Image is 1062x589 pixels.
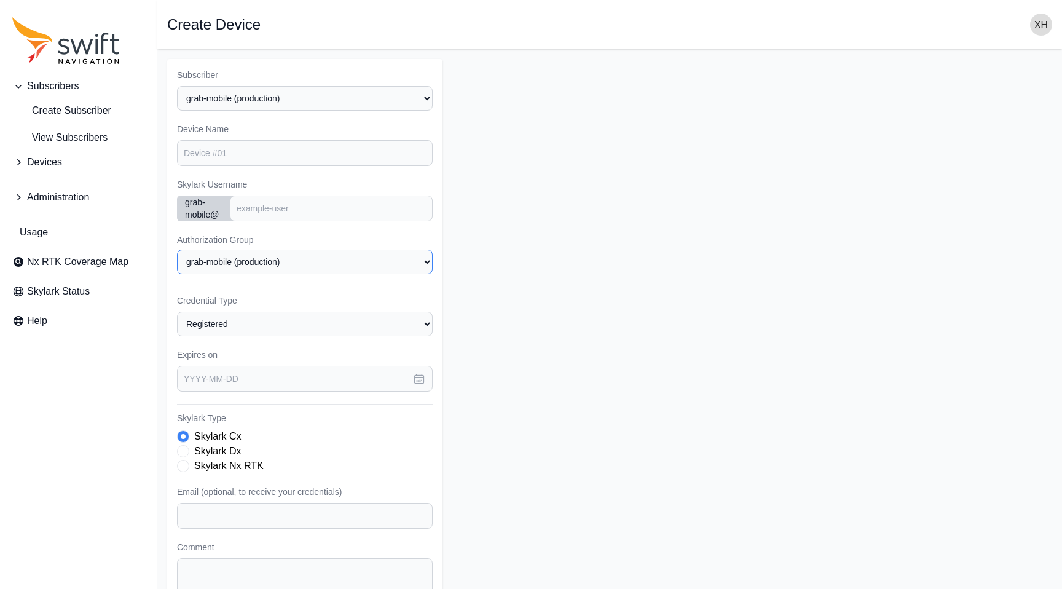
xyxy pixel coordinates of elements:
input: example-user [230,196,433,221]
label: Skylark Cx [194,429,241,444]
button: Subscribers [7,74,149,98]
button: Devices [7,150,149,175]
a: Nx RTK Coverage Map [7,250,149,274]
span: Help [27,314,47,328]
label: Expires on [177,349,433,361]
span: View Subscribers [12,130,108,145]
a: Skylark Status [7,279,149,304]
img: user photo [1030,14,1052,36]
label: Email (optional, to receive your credentials) [177,486,433,498]
label: Authorization Group [177,234,433,246]
input: Device #01 [177,140,433,166]
label: Skylark Dx [194,444,241,459]
a: Create Subscriber [7,98,149,123]
span: Usage [20,225,48,240]
label: Device Name [177,123,433,135]
a: View Subscribers [7,125,149,150]
select: Subscriber [177,86,433,111]
div: Skylark Type [177,429,433,473]
label: Comment [177,541,433,553]
input: YYYY-MM-DD [177,366,433,392]
span: Nx RTK Coverage Map [27,255,128,269]
span: Create Subscriber [12,103,111,118]
label: Credential Type [177,294,433,307]
span: grab-mobile @ [177,196,235,221]
label: Skylark Username [177,178,433,191]
span: Skylark Status [27,284,90,299]
a: Help [7,309,149,333]
span: Administration [27,190,89,205]
span: Subscribers [27,79,79,93]
span: Devices [27,155,62,170]
a: Usage [7,220,149,245]
label: Skylark Nx RTK [194,459,264,473]
h1: Create Device [167,17,261,32]
button: Administration [7,185,149,210]
label: Skylark Type [177,412,433,424]
label: Subscriber [177,69,433,81]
